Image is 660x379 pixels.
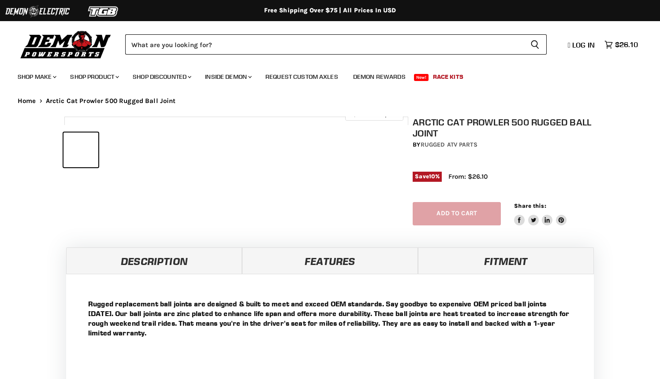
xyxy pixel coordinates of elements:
[413,140,600,150] div: by
[88,299,572,338] p: Rugged replacement ball joints are designed & built to meet and exceed OEM standards. Say goodbye...
[600,38,642,51] a: $26.10
[11,64,636,86] ul: Main menu
[11,68,62,86] a: Shop Make
[413,172,442,181] span: Save %
[4,3,71,20] img: Demon Electric Logo 2
[347,68,412,86] a: Demon Rewards
[18,97,36,105] a: Home
[66,247,242,274] a: Description
[414,74,429,81] span: New!
[523,34,547,55] button: Search
[242,247,418,274] a: Features
[350,111,399,118] span: Click to expand
[448,173,488,180] span: From: $26.10
[71,3,137,20] img: TGB Logo 2
[46,97,176,105] span: Arctic Cat Prowler 500 Rugged Ball Joint
[514,202,567,225] aside: Share this:
[421,141,477,148] a: Rugged ATV Parts
[514,202,546,209] span: Share this:
[125,34,523,55] input: Search
[615,40,638,49] span: $26.10
[418,247,594,274] a: Fitment
[63,68,124,86] a: Shop Product
[572,40,595,49] span: Log in
[259,68,345,86] a: Request Custom Axles
[413,117,600,139] h1: Arctic Cat Prowler 500 Rugged Ball Joint
[564,41,600,49] a: Log in
[198,68,257,86] a: Inside Demon
[426,68,470,86] a: Race Kits
[126,68,197,86] a: Shop Discounted
[63,132,98,167] button: Arctic Cat Prowler 500 Rugged Ball Joint thumbnail
[125,34,547,55] form: Product
[429,173,435,180] span: 10
[18,29,114,60] img: Demon Powersports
